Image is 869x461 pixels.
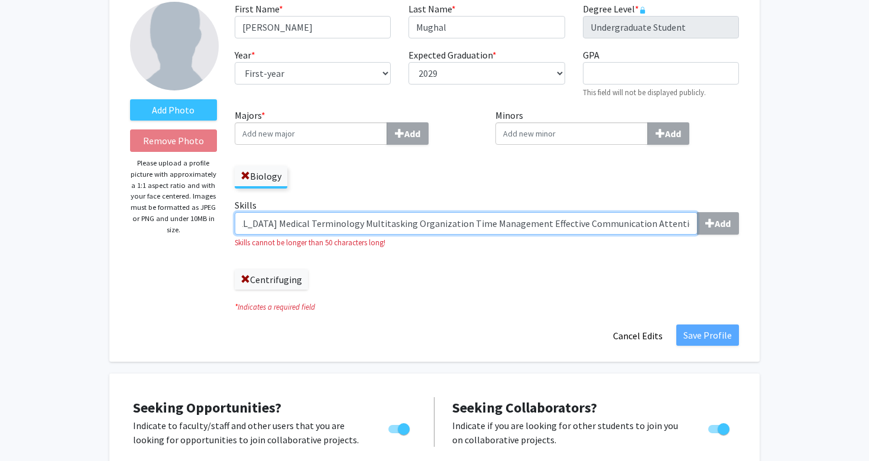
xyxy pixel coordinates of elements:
button: Cancel Edits [605,324,670,347]
svg: This information is provided and automatically updated by Baylor University and is not editable o... [639,7,646,14]
label: Year [235,48,255,62]
label: Majors [235,108,478,145]
div: Toggle [703,418,736,436]
button: Remove Photo [130,129,217,152]
label: Skills [235,198,739,235]
span: Seeking Collaborators? [452,398,597,417]
input: SkillsAdd [235,212,698,235]
div: Toggle [384,418,416,436]
button: Skills [697,212,739,235]
label: Expected Graduation [408,48,497,62]
p: Please upload a profile picture with approximately a 1:1 aspect ratio and with your face centered... [130,158,217,235]
button: Minors [647,122,689,145]
input: Majors*Add [235,122,387,145]
small: This field will not be displayed publicly. [583,87,706,97]
i: Indicates a required field [235,301,739,313]
label: Biology [235,166,287,186]
input: MinorsAdd [495,122,648,145]
small: Skills cannot be longer than 50 characters long! [235,237,739,248]
label: Last Name [408,2,456,16]
button: Majors* [387,122,429,145]
b: Add [404,128,420,139]
button: Save Profile [676,324,739,346]
label: First Name [235,2,283,16]
label: Minors [495,108,739,145]
label: Centrifuging [235,270,308,290]
span: Seeking Opportunities? [133,398,281,417]
label: Degree Level [583,2,646,16]
b: Add [665,128,681,139]
iframe: Chat [9,408,50,452]
label: GPA [583,48,599,62]
b: Add [715,217,731,229]
p: Indicate to faculty/staff and other users that you are looking for opportunities to join collabor... [133,418,366,447]
img: Profile Picture [130,2,219,90]
p: Indicate if you are looking for other students to join you on collaborative projects. [452,418,686,447]
label: AddProfile Picture [130,99,217,121]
